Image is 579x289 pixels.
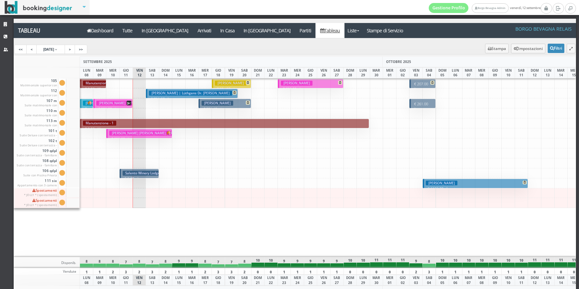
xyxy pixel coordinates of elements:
div: GIO 11 [119,67,133,78]
div: 8 [93,257,107,268]
div: 3 [146,268,159,275]
div: 10 [501,257,515,268]
button: Impostazioni [511,44,545,53]
h4: BORGO BEVAGNA RELAIS [515,26,572,32]
a: In [GEOGRAPHIC_DATA] [137,23,193,38]
div: 1 [449,268,462,275]
div: MER 01 [383,275,396,286]
span: 111 six [15,179,58,189]
div: 7 [212,257,225,268]
div: 1 [304,268,317,275]
a: Tutte [118,23,137,38]
div: LUN 29 [356,67,370,78]
div: MAR 09 [93,275,107,286]
button: [PERSON_NAME] [PERSON_NAME] [PERSON_NAME] | Escapes Secret € 288.00 [80,99,93,108]
div: 2 [159,268,173,275]
div: 7 [119,257,133,268]
div: DOM 21 [251,275,265,286]
button: € 261.00 2 notti [409,99,436,108]
div: Vendute [14,268,80,275]
div: 3 [422,268,436,275]
button: [PERSON_NAME] | [PERSON_NAME] € 390.00 2 notti [93,99,133,108]
div: GIO 09 [488,67,502,78]
small: * JOLLY * (spostamenti) [24,193,57,197]
div: MER 17 [198,67,212,78]
div: DOM 14 [159,275,173,286]
h3: [PERSON_NAME] [PERSON_NAME] [PERSON_NAME] | Escapes Secret [83,101,197,106]
div: 10 [343,257,357,268]
div: LUN 06 [449,67,462,78]
button: Stampa [485,44,509,53]
a: Arrivati [193,23,216,38]
div: 9 [172,257,186,268]
div: MAR 07 [462,67,476,78]
div: 9 [330,257,344,268]
span: OTTOBRE 2025 [386,59,411,64]
div: 2 [133,268,146,275]
div: MAR 23 [278,67,291,78]
h3: [PERSON_NAME] [202,101,233,106]
h3: Manutenzione - 1 [83,121,116,126]
h3: Salento Winery Lodge [PERSON_NAME] [123,171,190,176]
p: € 0.00 [123,176,157,181]
small: 5 notti [125,137,136,141]
small: 28 notti [95,127,108,131]
div: DOM 21 [251,67,265,78]
div: LUN 13 [541,67,555,78]
small: 2 notti [414,82,431,92]
small: 3 notti [231,87,242,91]
div: 1 [290,268,304,275]
div: MER 01 [383,67,396,78]
div: 0 [528,268,541,275]
button: Salento Winery Lodge [PERSON_NAME] € 0.00 3 notti [120,169,159,178]
div: SAB 11 [515,275,528,286]
small: Matrimoniale superior con terrazza [20,83,57,92]
div: MER 17 [198,275,212,286]
h3: [PERSON_NAME] | Lüthgens Dr. [PERSON_NAME] [149,91,232,96]
small: 8 notti [443,187,455,191]
div: VEN 19 [225,67,239,78]
div: 10 [264,257,278,268]
div: VEN 03 [409,67,423,78]
div: 1 [185,268,199,275]
div: 1 [93,268,107,275]
div: MER 10 [106,67,120,78]
small: 2 notti [414,102,431,112]
div: LUN 29 [356,275,370,286]
span: 107 m [15,99,58,109]
div: 10 [488,257,502,268]
div: MAR 14 [554,67,568,78]
p: € 0.00 [83,126,367,132]
div: 10 [515,257,528,268]
p: € 390.00 [96,106,131,112]
div: DOM 28 [343,67,357,78]
p: € 0.00 [83,86,104,97]
div: VEN 12 [134,67,146,78]
div: MAR 30 [370,275,383,286]
div: MER 24 [290,275,304,286]
div: 1 [436,268,449,275]
a: Tableau [315,23,344,38]
small: 7 notti [165,97,176,101]
div: VEN 10 [501,275,515,286]
div: 0 [251,268,265,275]
div: 3 [225,268,239,275]
span: [DATE] [43,47,54,52]
div: GIO 25 [304,67,317,78]
div: GIO 18 [212,275,225,286]
div: 0 [264,268,278,275]
span: venerdì, 12 settembre [429,3,541,13]
div: SAB 04 [422,275,436,286]
button: Manutenzione - 1 € 0.00 28 notti [80,119,369,128]
p: € 931.40 [202,106,249,112]
div: 9 [304,257,317,268]
div: 0 [370,268,383,275]
div: SAB 20 [238,67,252,78]
p: € 796.97 [149,96,236,102]
div: 9 [185,257,199,268]
div: MAR 07 [462,275,476,286]
div: 0 [396,268,410,275]
div: MER 08 [475,67,489,78]
div: 11 [528,257,541,268]
div: 8 [80,257,93,268]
